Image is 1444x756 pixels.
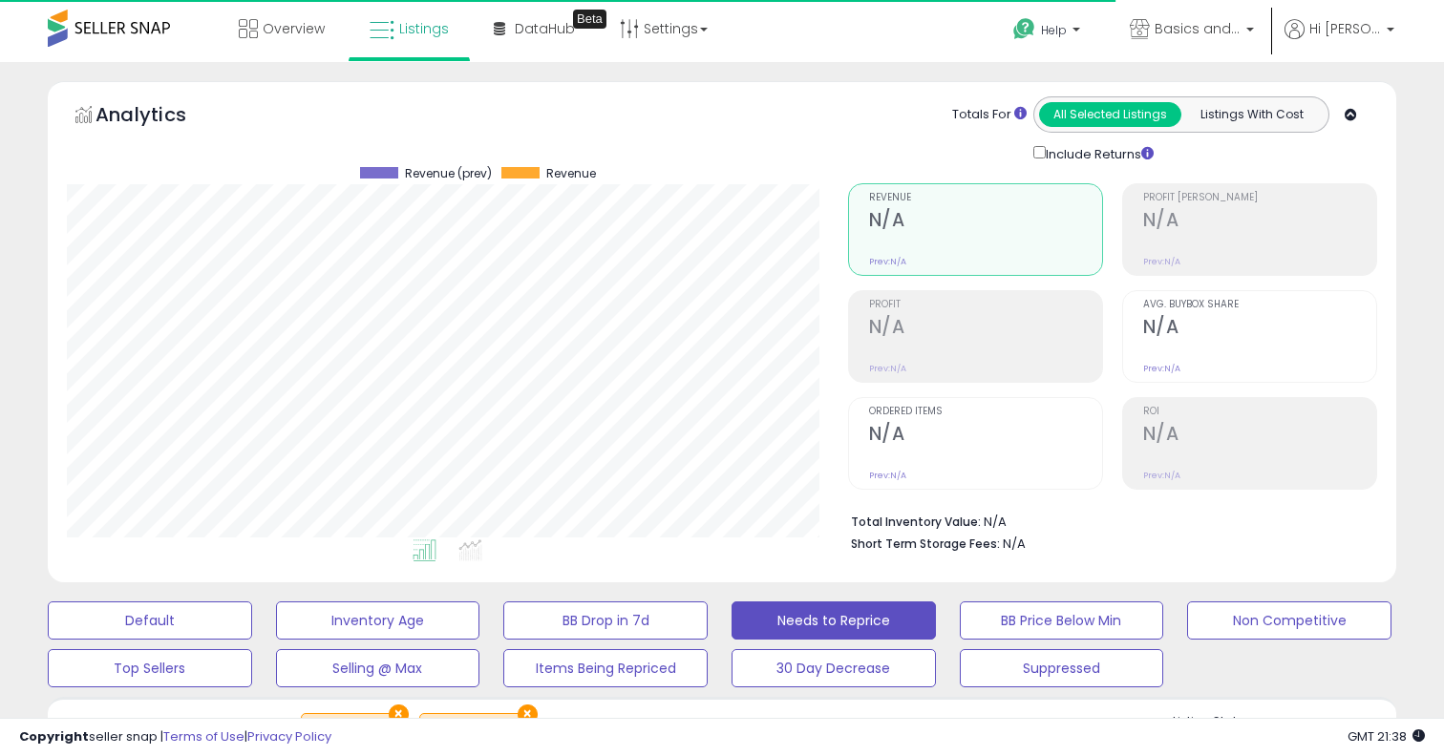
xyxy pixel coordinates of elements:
[869,423,1102,449] h2: N/A
[1143,470,1180,481] small: Prev: N/A
[1143,193,1376,203] span: Profit [PERSON_NAME]
[1143,300,1376,310] span: Avg. Buybox Share
[48,601,252,640] button: Default
[1143,209,1376,235] h2: N/A
[515,19,575,38] span: DataHub
[851,509,1363,532] li: N/A
[1143,407,1376,417] span: ROI
[1180,102,1323,127] button: Listings With Cost
[389,704,409,724] button: ×
[546,167,596,180] span: Revenue
[851,535,1000,552] b: Short Term Storage Fees:
[573,10,606,29] div: Tooltip anchor
[1309,19,1381,38] span: Hi [PERSON_NAME]
[1285,19,1394,62] a: Hi [PERSON_NAME]
[869,193,1102,203] span: Revenue
[1143,316,1376,342] h2: N/A
[869,316,1102,342] h2: N/A
[399,19,449,38] span: Listings
[1348,727,1425,745] span: 2025-10-13 21:38 GMT
[1187,601,1391,640] button: Non Competitive
[247,727,331,745] a: Privacy Policy
[732,601,936,640] button: Needs to Reprice
[1143,423,1376,449] h2: N/A
[405,167,492,180] span: Revenue (prev)
[1003,535,1026,553] span: N/A
[263,19,325,38] span: Overview
[276,601,480,640] button: Inventory Age
[19,728,331,746] div: seller snap | |
[276,649,480,687] button: Selling @ Max
[503,601,708,640] button: BB Drop in 7d
[998,3,1099,62] a: Help
[518,704,538,724] button: ×
[1019,142,1177,164] div: Include Returns
[869,209,1102,235] h2: N/A
[952,106,1027,124] div: Totals For
[96,101,223,133] h5: Analytics
[1143,363,1180,374] small: Prev: N/A
[1143,256,1180,267] small: Prev: N/A
[503,649,708,687] button: Items Being Repriced
[869,470,906,481] small: Prev: N/A
[19,727,89,745] strong: Copyright
[869,300,1102,310] span: Profit
[869,256,906,267] small: Prev: N/A
[1012,17,1036,41] i: Get Help
[851,514,981,530] b: Total Inventory Value:
[732,649,936,687] button: 30 Day Decrease
[1039,102,1181,127] button: All Selected Listings
[960,601,1164,640] button: BB Price Below Min
[1155,19,1241,38] span: Basics and More Store
[869,363,906,374] small: Prev: N/A
[48,649,252,687] button: Top Sellers
[1041,22,1067,38] span: Help
[163,727,244,745] a: Terms of Use
[960,649,1164,687] button: Suppressed
[869,407,1102,417] span: Ordered Items
[1173,713,1397,731] p: Listing States:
